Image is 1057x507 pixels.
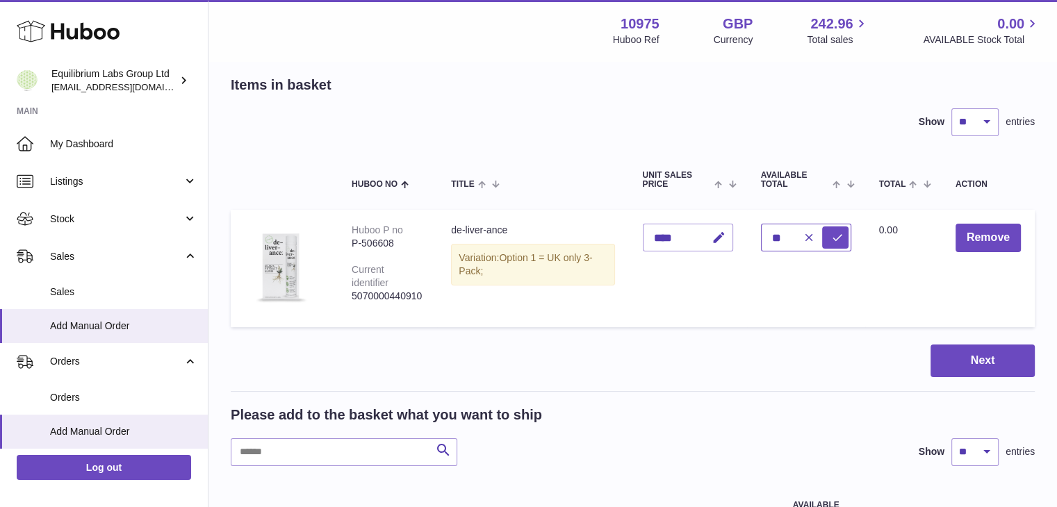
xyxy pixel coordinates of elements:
span: Option 1 = UK only 3-Pack; [459,252,592,276]
img: de-liver-ance [245,224,314,310]
span: Add Manual Order [50,319,197,333]
span: Orders [50,355,183,368]
div: Huboo P no [352,224,403,235]
label: Show [919,115,944,128]
strong: 10975 [621,15,659,33]
td: de-liver-ance [437,210,628,327]
a: 0.00 AVAILABLE Stock Total [923,15,1040,47]
button: Next [931,344,1035,377]
label: Show [919,445,944,458]
button: Remove [956,224,1021,252]
span: Orders [50,391,197,404]
span: Listings [50,175,183,188]
span: Total [879,180,906,189]
span: [EMAIL_ADDRESS][DOMAIN_NAME] [51,81,204,92]
h2: Please add to the basket what you want to ship [231,406,542,424]
div: Huboo Ref [613,33,659,47]
span: Add Manual Order [50,425,197,438]
span: AVAILABLE Total [761,171,830,189]
span: entries [1006,445,1035,458]
div: Currency [714,33,753,47]
div: Current identifier [352,264,388,288]
span: 0.00 [997,15,1024,33]
img: huboo@equilibriumlabs.com [17,70,38,91]
span: Sales [50,250,183,263]
a: 242.96 Total sales [807,15,869,47]
span: Total sales [807,33,869,47]
span: entries [1006,115,1035,128]
span: 242.96 [810,15,853,33]
span: Huboo no [352,180,398,189]
div: Equilibrium Labs Group Ltd [51,67,177,94]
span: Stock [50,213,183,226]
span: Unit Sales Price [643,171,712,189]
span: Sales [50,285,197,299]
h2: Items in basket [231,76,331,94]
div: Action [956,180,1021,189]
a: Log out [17,455,191,480]
div: P-506608 [352,237,423,250]
span: 0.00 [879,224,898,235]
span: AVAILABLE Stock Total [923,33,1040,47]
div: Variation: [451,244,614,285]
strong: GBP [723,15,753,33]
div: 5070000440910 [352,290,423,303]
span: Title [451,180,474,189]
span: My Dashboard [50,138,197,151]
